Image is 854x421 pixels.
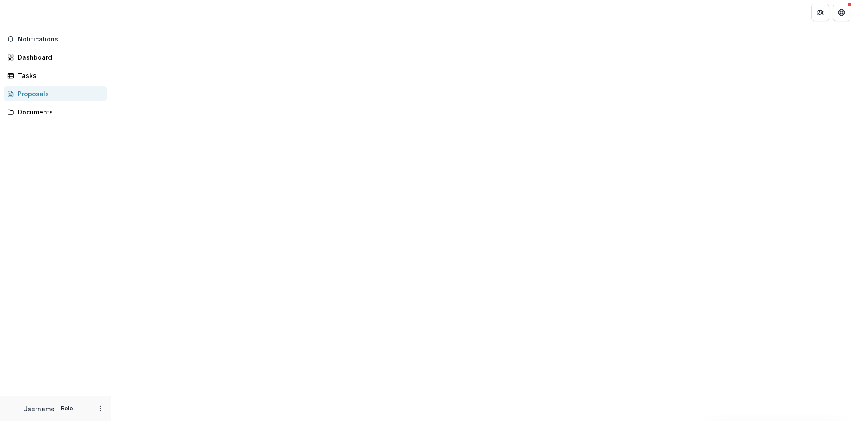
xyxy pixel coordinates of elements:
button: Notifications [4,32,107,46]
p: Role [58,405,76,413]
button: Partners [811,4,829,21]
button: Get Help [833,4,850,21]
a: Documents [4,105,107,119]
div: Proposals [18,89,100,98]
div: Tasks [18,71,100,80]
a: Dashboard [4,50,107,65]
button: More [95,403,105,414]
a: Tasks [4,68,107,83]
div: Dashboard [18,53,100,62]
div: Documents [18,107,100,117]
p: Username [23,404,55,413]
span: Notifications [18,36,104,43]
a: Proposals [4,86,107,101]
